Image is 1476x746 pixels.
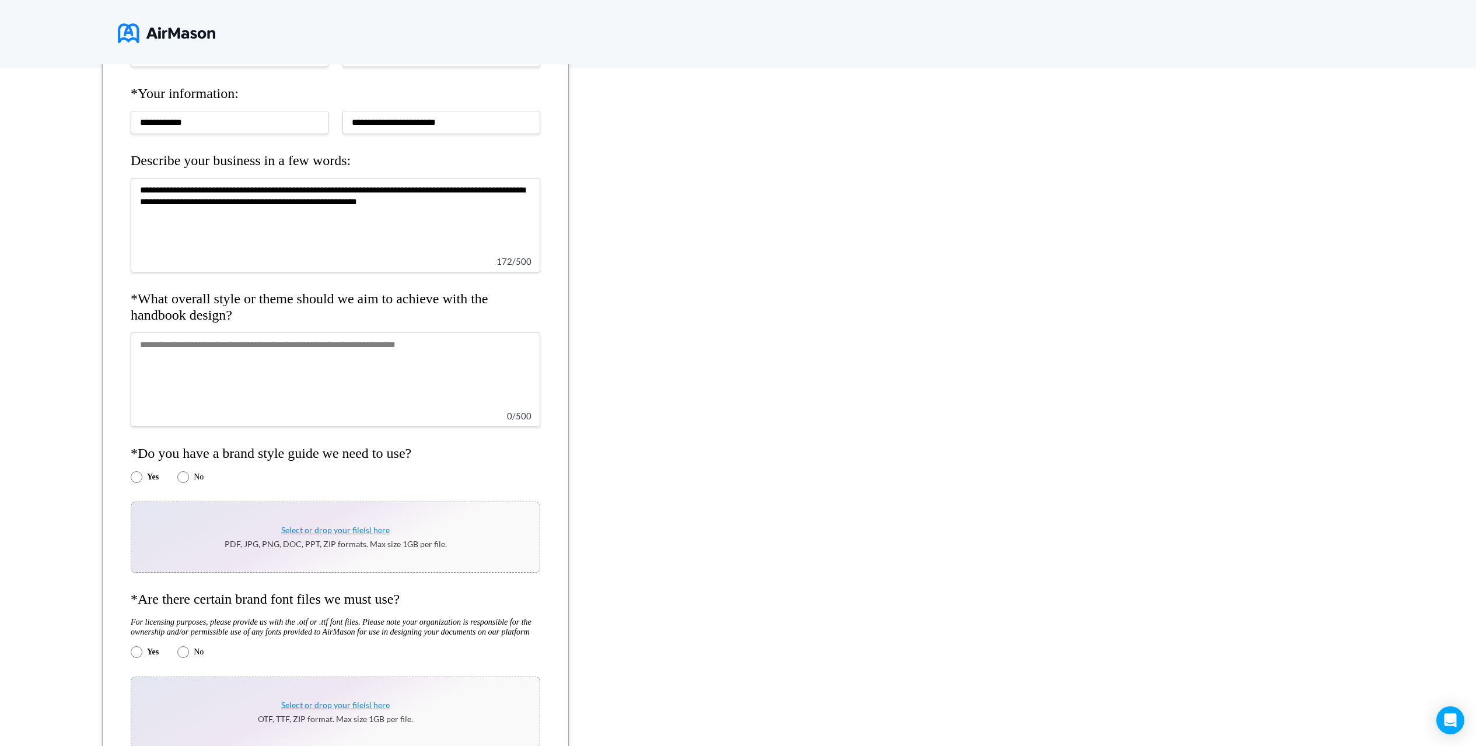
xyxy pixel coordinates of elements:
[281,700,390,710] span: Select or drop your file(s) here
[131,153,540,169] h4: Describe your business in a few words:
[496,256,531,267] span: 172 / 500
[507,411,531,421] span: 0 / 500
[131,291,540,323] h4: *What overall style or theme should we aim to achieve with the handbook design?
[147,647,159,657] label: Yes
[225,540,447,549] p: PDF, JPG, PNG, DOC, PPT, ZIP formats. Max size 1GB per file.
[194,472,204,482] label: No
[131,617,540,637] h5: For licensing purposes, please provide us with the .otf or .ttf font files. Please note your orga...
[258,715,413,724] p: OTF, TTF, ZIP format. Max size 1GB per file.
[131,591,540,608] h4: *Are there certain brand font files we must use?
[131,446,540,462] h4: *Do you have a brand style guide we need to use?
[194,647,204,657] label: No
[281,525,390,535] span: Select or drop your file(s) here
[1436,706,1464,734] div: Open Intercom Messenger
[118,19,215,48] img: logo
[147,472,159,482] label: Yes
[131,86,540,102] h4: *Your information:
